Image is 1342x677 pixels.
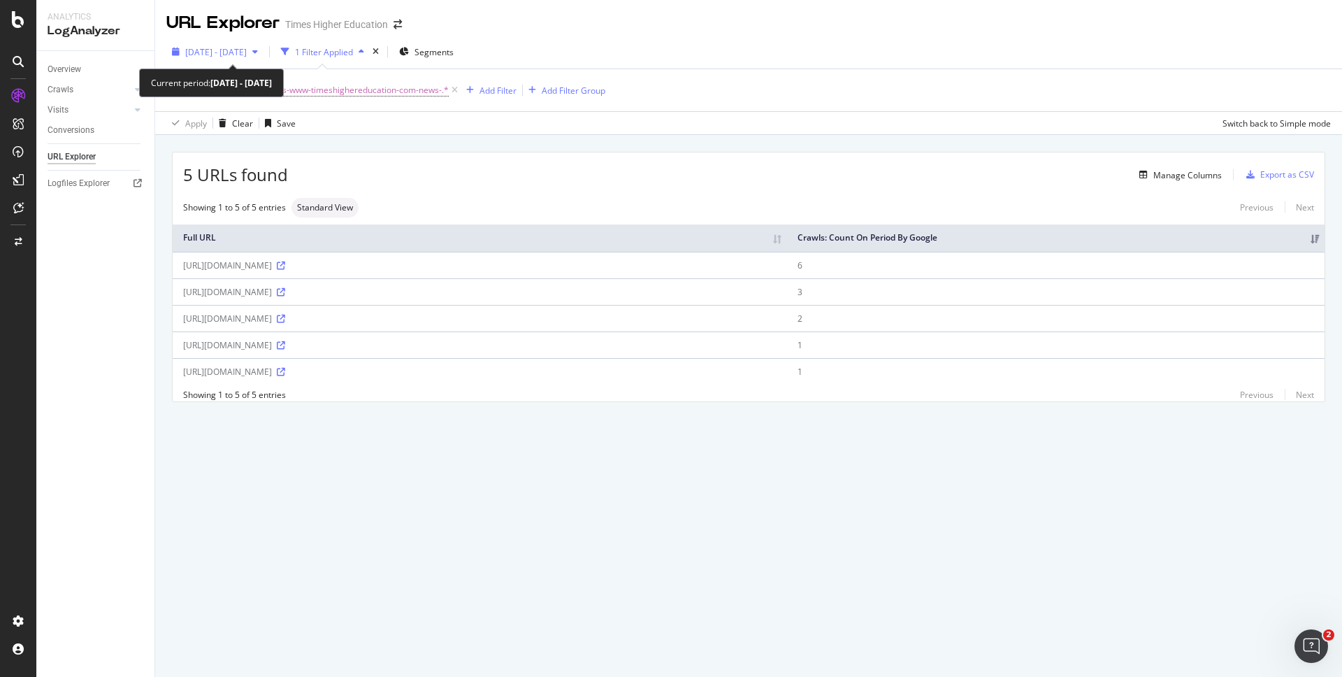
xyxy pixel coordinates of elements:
div: Current period: [151,75,272,91]
td: 3 [787,278,1325,305]
div: Switch back to Simple mode [1222,117,1331,129]
td: 2 [787,305,1325,332]
span: 5 URLs found [183,163,288,187]
button: Segments [394,41,459,63]
div: Logfiles Explorer [48,176,110,191]
a: Conversions [48,123,145,138]
div: Times Higher Education [285,17,388,31]
div: [URL][DOMAIN_NAME] [183,313,777,325]
a: URL Explorer [48,150,145,164]
div: arrow-right-arrow-left [394,20,402,29]
button: Apply [166,112,207,134]
div: 1 Filter Applied [295,46,353,58]
div: Apply [185,117,207,129]
td: 1 [787,332,1325,358]
td: 6 [787,252,1325,278]
a: Visits [48,103,131,117]
div: Overview [48,62,81,77]
div: [URL][DOMAIN_NAME] [183,259,777,271]
div: times [370,45,382,59]
button: Export as CSV [1241,164,1314,186]
div: Crawls [48,83,73,97]
button: Save [259,112,296,134]
div: Manage Columns [1153,169,1222,181]
div: Conversions [48,123,94,138]
b: [DATE] - [DATE] [210,77,272,89]
iframe: Intercom live chat [1294,629,1328,663]
div: URL Explorer [166,11,280,35]
button: [DATE] - [DATE] [166,41,264,63]
a: Overview [48,62,145,77]
div: URL Explorer [48,150,96,164]
div: [URL][DOMAIN_NAME] [183,339,777,351]
th: Full URL: activate to sort column ascending [173,225,787,252]
div: Export as CSV [1260,169,1314,180]
div: Showing 1 to 5 of 5 entries [183,201,286,213]
a: Logfiles Explorer [48,176,145,191]
span: [DATE] - [DATE] [185,46,247,58]
button: Add Filter Group [523,82,605,99]
button: Switch back to Simple mode [1217,112,1331,134]
span: Standard View [297,204,353,212]
div: [URL][DOMAIN_NAME] [183,366,777,378]
div: LogAnalyzer [48,23,143,39]
span: Segments [414,46,454,58]
div: Showing 1 to 5 of 5 entries [183,389,286,401]
a: Crawls [48,83,131,97]
td: 1 [787,358,1325,385]
div: Clear [232,117,253,129]
button: Manage Columns [1134,166,1222,183]
span: 2 [1323,629,1334,641]
span: /unijobs/article/https-www-timeshighereducation-com-news-.* [206,80,449,100]
th: Crawls: Count On Period By Google: activate to sort column ascending [787,225,1325,252]
button: Add Filter [461,82,517,99]
div: Visits [48,103,68,117]
div: Save [277,117,296,129]
div: neutral label [291,198,359,218]
div: Add Filter Group [542,85,605,97]
div: Analytics [48,11,143,23]
button: Clear [213,112,253,134]
button: 1 Filter Applied [275,41,370,63]
div: Add Filter [479,85,517,97]
div: [URL][DOMAIN_NAME] [183,286,777,298]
